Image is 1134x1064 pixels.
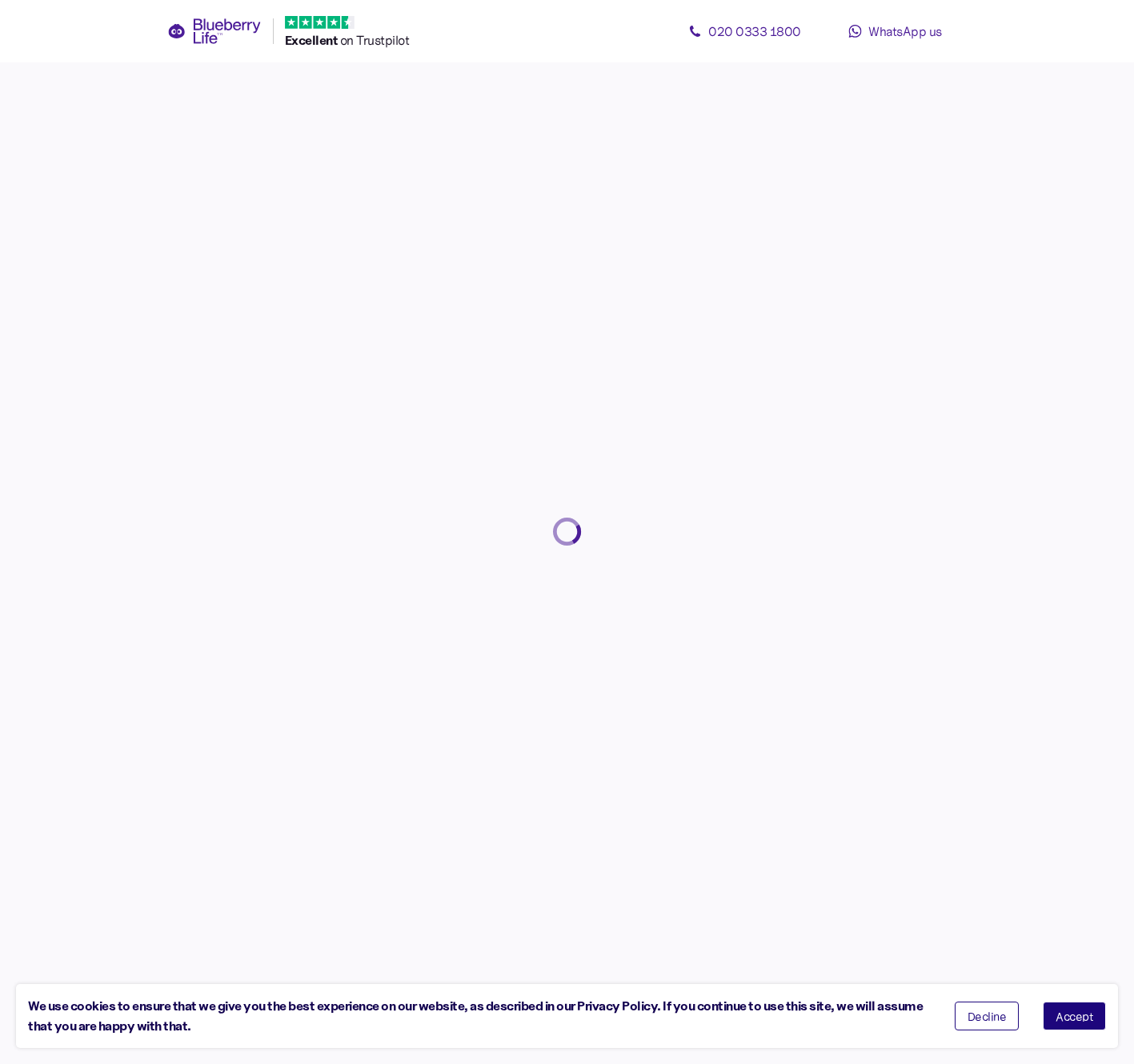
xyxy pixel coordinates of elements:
[868,23,942,39] span: WhatsApp us
[823,15,968,47] a: WhatsApp us
[708,23,801,39] span: 020 0333 1800
[28,996,931,1036] div: We use cookies to ensure that we give you the best experience on our website, as described in our...
[340,32,410,48] span: on Trustpilot
[1043,1002,1106,1030] button: Accept cookies
[673,15,817,47] a: 020 0333 1800
[285,32,340,48] span: Excellent ️
[1056,1010,1093,1022] span: Accept
[968,1010,1007,1022] span: Decline
[955,1002,1020,1030] button: Decline cookies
